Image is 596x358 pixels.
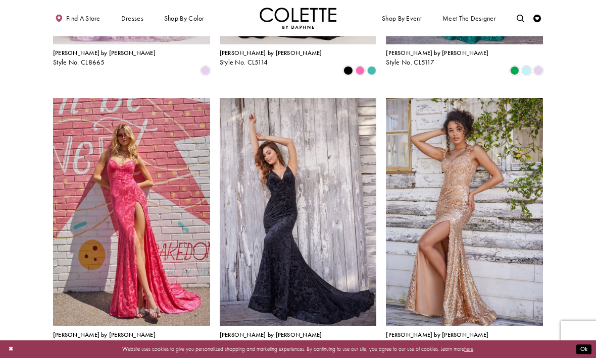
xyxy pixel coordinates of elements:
span: Dresses [119,8,145,29]
span: Style No. CL5117 [386,58,434,67]
a: Check Wishlist [531,8,543,29]
button: Close Dialog [5,342,17,356]
a: Visit Home Page [260,8,336,29]
span: [PERSON_NAME] by [PERSON_NAME] [220,331,322,339]
span: [PERSON_NAME] by [PERSON_NAME] [220,49,322,57]
i: Emerald [510,66,519,75]
span: Style No. CL5114 [220,58,268,67]
img: Colette by Daphne [260,8,336,29]
div: Colette by Daphne Style No. CL5114 [220,50,322,66]
i: Light Blue [522,66,531,75]
a: Toggle search [515,8,526,29]
span: Shop By Event [382,15,422,22]
a: Visit Colette by Daphne Style No. CL5133 Page [386,98,543,326]
a: here [464,345,473,352]
button: Submit Dialog [576,344,591,354]
span: [PERSON_NAME] by [PERSON_NAME] [386,331,488,339]
p: Website uses cookies to give you personalized shopping and marketing experiences. By continuing t... [55,344,541,354]
a: Find a store [53,8,102,29]
span: Dresses [121,15,143,22]
span: Shop by color [164,15,205,22]
i: Lilac [201,66,210,75]
a: Visit Colette by Daphne Style No. CL5121 Page [220,98,377,326]
a: Visit Colette by Daphne Style No. CL5119 Page [53,98,210,326]
a: Meet the designer [440,8,498,29]
div: Colette by Daphne Style No. CL5121 [220,332,322,348]
span: [PERSON_NAME] by [PERSON_NAME] [53,49,156,57]
span: Meet the designer [442,15,496,22]
i: Turquoise [367,66,376,75]
span: Shop By Event [380,8,423,29]
span: Style No. CL8665 [53,58,105,67]
i: Black [343,66,353,75]
span: Find a store [66,15,101,22]
i: Pink [356,66,365,75]
span: [PERSON_NAME] by [PERSON_NAME] [386,49,488,57]
div: Colette by Daphne Style No. CL8665 [53,50,156,66]
span: [PERSON_NAME] by [PERSON_NAME] [53,331,156,339]
span: Shop by color [162,8,206,29]
i: Lilac [534,66,543,75]
div: Colette by Daphne Style No. CL5119 [53,332,156,348]
div: Colette by Daphne Style No. CL5117 [386,50,488,66]
div: Colette by Daphne Style No. CL5133 [386,332,488,348]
